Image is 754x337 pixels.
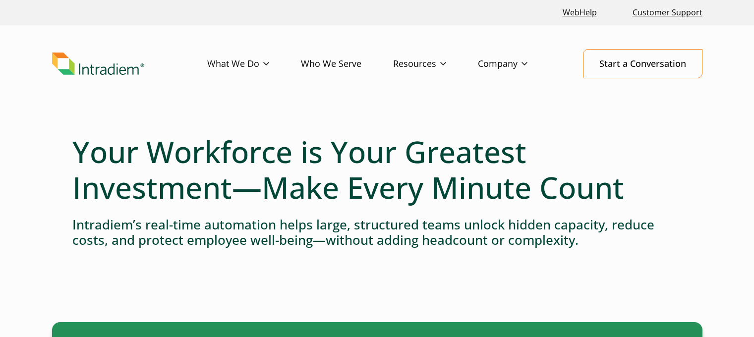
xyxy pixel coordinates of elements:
[52,53,144,75] img: Intradiem
[52,53,207,75] a: Link to homepage of Intradiem
[393,50,478,78] a: Resources
[629,2,706,23] a: Customer Support
[301,50,393,78] a: Who We Serve
[559,2,601,23] a: Link opens in a new window
[207,50,301,78] a: What We Do
[583,49,702,78] a: Start a Conversation
[72,134,682,205] h1: Your Workforce is Your Greatest Investment—Make Every Minute Count
[72,217,682,248] h4: Intradiem’s real-time automation helps large, structured teams unlock hidden capacity, reduce cos...
[478,50,559,78] a: Company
